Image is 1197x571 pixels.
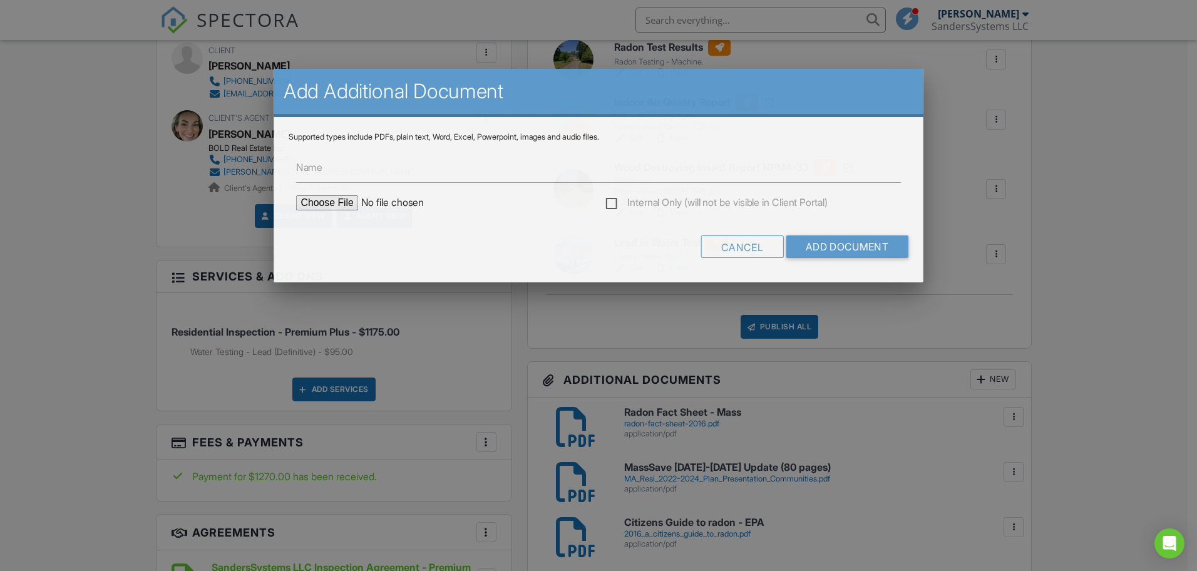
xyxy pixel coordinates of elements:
div: Supported types include PDFs, plain text, Word, Excel, Powerpoint, images and audio files. [289,132,908,142]
label: Internal Only (will not be visible in Client Portal) [606,197,828,212]
h2: Add Additional Document [284,79,913,104]
div: Open Intercom Messenger [1154,528,1184,558]
input: Add Document [786,235,908,258]
div: Cancel [701,235,784,258]
label: Name [296,160,322,174]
